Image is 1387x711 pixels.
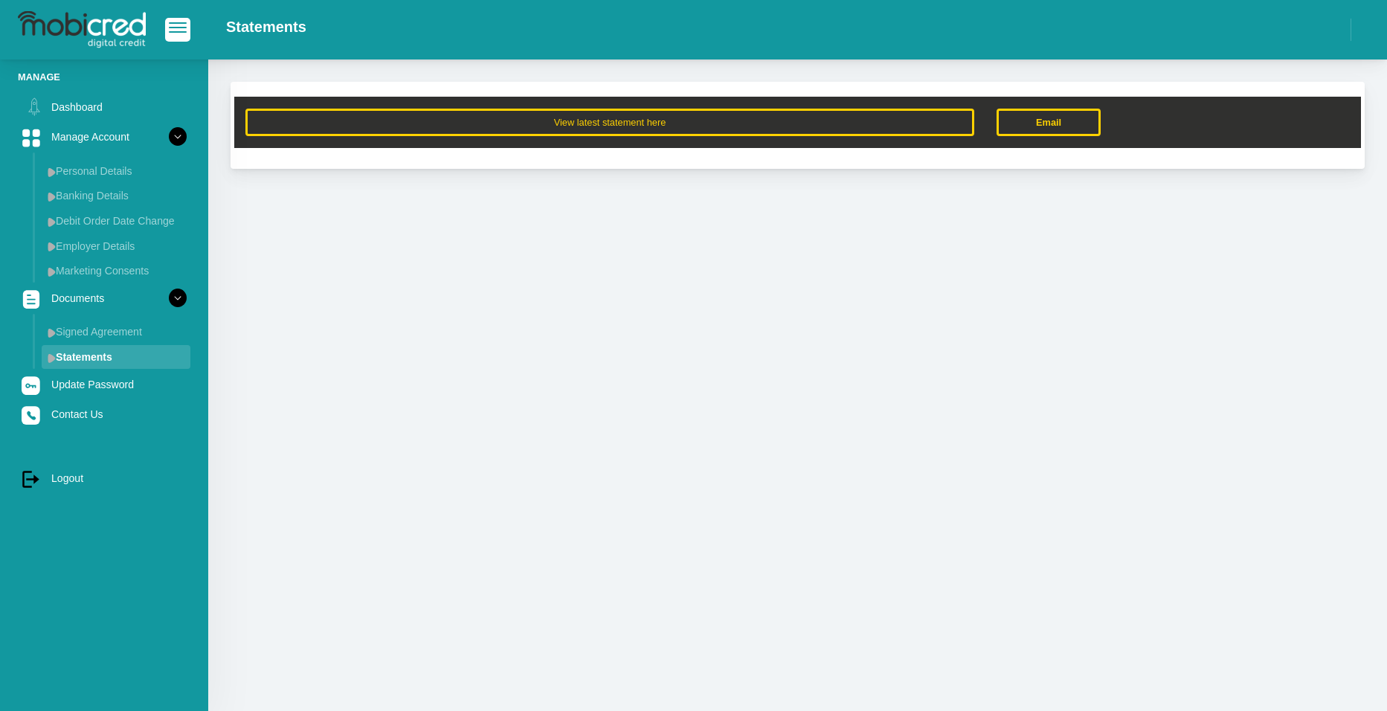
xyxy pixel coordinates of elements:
img: menu arrow [48,167,56,177]
a: Banking Details [42,184,190,207]
button: View latest statement here [245,109,974,136]
a: Logout [18,464,190,492]
img: menu arrow [48,217,56,227]
a: Statements [42,345,190,369]
li: Manage [18,70,190,84]
a: Signed Agreement [42,320,190,344]
img: menu arrow [48,267,56,277]
img: menu arrow [48,353,56,363]
a: Contact Us [18,400,190,428]
img: menu arrow [48,242,56,251]
a: Update Password [18,370,190,399]
a: Marketing Consents [42,259,190,283]
a: Debit Order Date Change [42,209,190,233]
img: menu arrow [48,192,56,202]
img: menu arrow [48,328,56,338]
a: Email [997,109,1101,136]
a: Employer Details [42,234,190,258]
a: Personal Details [42,159,190,183]
h2: Statements [226,18,306,36]
a: Manage Account [18,123,190,151]
img: logo-mobicred.svg [18,11,146,48]
a: Dashboard [18,93,190,121]
a: Documents [18,284,190,312]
